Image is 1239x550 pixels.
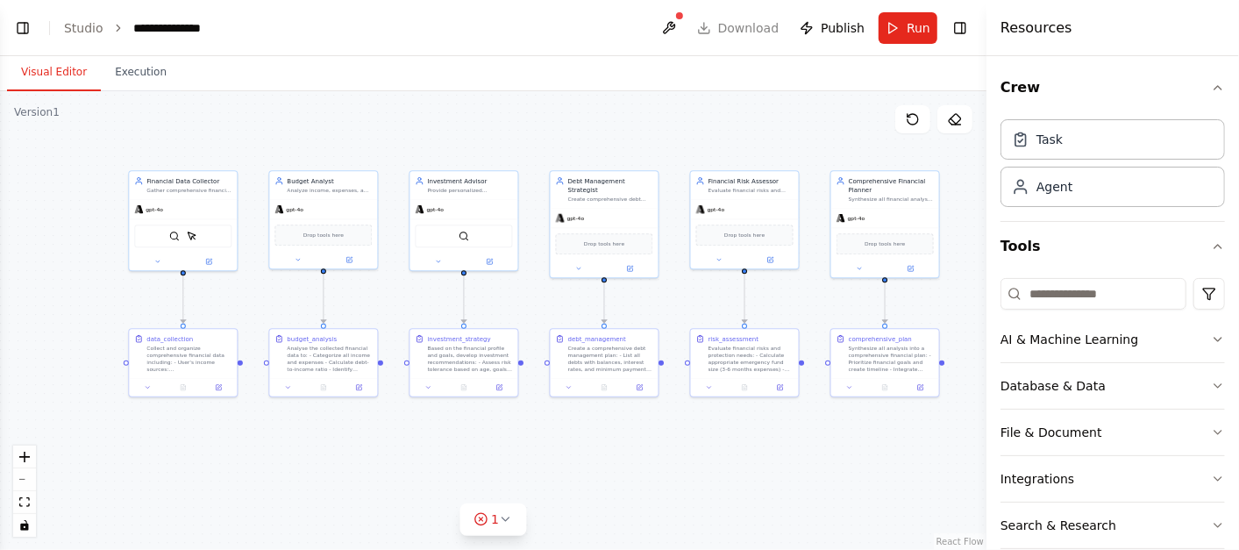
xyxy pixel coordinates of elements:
[13,446,36,537] div: React Flow controls
[319,273,328,323] g: Edge from 3460ee67-2290-4b79-966d-8fade9d82f1f to 4f4300a2-63cf-4012-81ea-7914ef132cf0
[568,334,626,343] div: debt_management
[287,345,372,373] div: Analyse the collected financial data to: - Categorize all income and expenses - Calculate debt-to...
[428,187,513,194] div: Provide personalized investment recommendations based on risk tolerance and financial goals
[709,334,759,343] div: risk_assessment
[848,215,865,222] span: gpt-4o
[1000,112,1225,221] div: Crew
[179,275,188,323] g: Edge from 0a049196-a506-4f8e-ace1-0fcfbf12074c to 24bd39a8-315e-44a3-9a9a-024f928392af
[568,176,653,194] div: Debt Management Strategist
[586,382,623,393] button: No output available
[740,273,749,323] g: Edge from 823e1cec-59e1-45d2-9631-13da7ec0bc55 to 9049c2f5-5dde-420a-a5d2-385f68632060
[948,16,972,40] button: Hide right sidebar
[459,504,527,536] button: 1
[708,206,725,213] span: gpt-4o
[568,345,653,373] div: Create a comprehensive debt management plan: - List all debts with balances, interest rates, and ...
[849,176,934,194] div: Comprehensive Financial Planner
[146,334,193,343] div: data_collection
[550,170,659,278] div: Debt Management StrategistCreate comprehensive debt repayment strategies and consolidation recomm...
[879,12,937,44] button: Run
[64,19,221,37] nav: breadcrumb
[724,231,765,239] span: Drop tools here
[1000,424,1102,441] div: File & Document
[568,196,653,203] div: Create comprehensive debt repayment strategies and consolidation recommendations
[1000,18,1072,39] h4: Resources
[1036,178,1072,196] div: Agent
[550,328,659,397] div: debt_managementCreate a comprehensive debt management plan: - List all debts with balances, inter...
[765,382,794,393] button: Open in side panel
[726,382,763,393] button: No output available
[690,170,800,269] div: Financial Risk AssessorEvaluate financial risks and recommend appropriate insurance and emergency...
[484,382,514,393] button: Open in side panel
[866,382,903,393] button: No output available
[13,446,36,468] button: zoom in
[64,21,103,35] a: Studio
[1000,63,1225,112] button: Crew
[146,345,231,373] div: Collect and organize comprehensive financial data including: - User's income sources: {user_data....
[187,231,197,241] img: ScrapeElementFromWebsiteTool
[268,170,378,269] div: Budget AnalystAnalyze income, expenses, and spending patterns to create detailed budget insightsg...
[287,187,372,194] div: Analyze income, expenses, and spending patterns to create detailed budget insights
[567,215,585,222] span: gpt-4o
[1000,331,1138,348] div: AI & Machine Learning
[169,231,180,241] img: SerpApiGoogleSearchTool
[146,206,163,213] span: gpt-4o
[745,254,795,265] button: Open in side panel
[128,328,238,397] div: data_collectionCollect and organize comprehensive financial data including: - User's income sourc...
[428,334,491,343] div: investment_strategy
[427,206,445,213] span: gpt-4o
[409,328,519,397] div: investment_strategyBased on the financial profile and goals, develop investment recommendations: ...
[14,105,60,119] div: Version 1
[600,273,609,323] g: Edge from 82b1713b-fd82-4392-9ed2-f9e4f316eaee to 82ef07e3-f4d8-4c88-9805-c08a7bc5470b
[849,334,912,343] div: comprehensive_plan
[793,12,872,44] button: Publish
[1036,131,1063,148] div: Task
[830,170,940,278] div: Comprehensive Financial PlannerSynthesize all financial analysis into a comprehensive, actionable...
[428,176,513,185] div: Investment Advisor
[690,328,800,397] div: risk_assessmentEvaluate financial risks and protection needs: - Calculate appropriate emergency f...
[821,19,865,37] span: Publish
[13,491,36,514] button: fit view
[1000,222,1225,271] button: Tools
[184,256,234,267] button: Open in side panel
[305,382,342,393] button: No output available
[849,345,934,373] div: Synthesize all analysis into a comprehensive financial plan: - Prioritize financial goals and cre...
[709,345,794,373] div: Evaluate financial risks and protection needs: - Calculate appropriate emergency fund size (3-6 m...
[428,345,513,373] div: Based on the financial profile and goals, develop investment recommendations: - Assess risk toler...
[203,382,233,393] button: Open in side panel
[491,511,499,528] span: 1
[1000,503,1225,548] button: Search & Research
[584,239,624,248] span: Drop tools here
[286,206,303,213] span: gpt-4o
[146,187,231,194] div: Gather comprehensive financial information from user inputs and external sources
[830,328,940,397] div: comprehensive_planSynthesize all analysis into a comprehensive financial plan: - Prioritize finan...
[1000,456,1225,502] button: Integrations
[936,537,984,546] a: React Flow attribution
[1000,377,1106,395] div: Database & Data
[165,382,202,393] button: No output available
[409,170,519,271] div: Investment AdvisorProvide personalized investment recommendations based on risk tolerance and fin...
[459,231,469,241] img: SerpApiGoogleSearchTool
[268,328,378,397] div: budget_analysisAnalyse the collected financial data to: - Categorize all income and expenses - Ca...
[13,514,36,537] button: toggle interactivity
[709,176,794,185] div: Financial Risk Assessor
[1000,317,1225,362] button: AI & Machine Learning
[445,382,482,393] button: No output available
[865,239,905,248] span: Drop tools here
[1000,410,1225,455] button: File & Document
[905,382,935,393] button: Open in side panel
[7,54,101,91] button: Visual Editor
[287,176,372,185] div: Budget Analyst
[605,263,655,274] button: Open in side panel
[1000,517,1116,534] div: Search & Research
[287,334,337,343] div: budget_analysis
[1000,363,1225,409] button: Database & Data
[324,254,374,265] button: Open in side panel
[1000,470,1074,488] div: Integrations
[101,54,181,91] button: Execution
[13,468,36,491] button: zoom out
[128,170,238,271] div: Financial Data CollectorGather comprehensive financial information from user inputs and external ...
[880,282,889,323] g: Edge from 3f35f51f-9ea6-4cf6-84a8-b9e848d8403c to 7320520a-5c96-405d-8a43-781fb3052645
[344,382,374,393] button: Open in side panel
[11,16,35,40] button: Show left sidebar
[886,263,936,274] button: Open in side panel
